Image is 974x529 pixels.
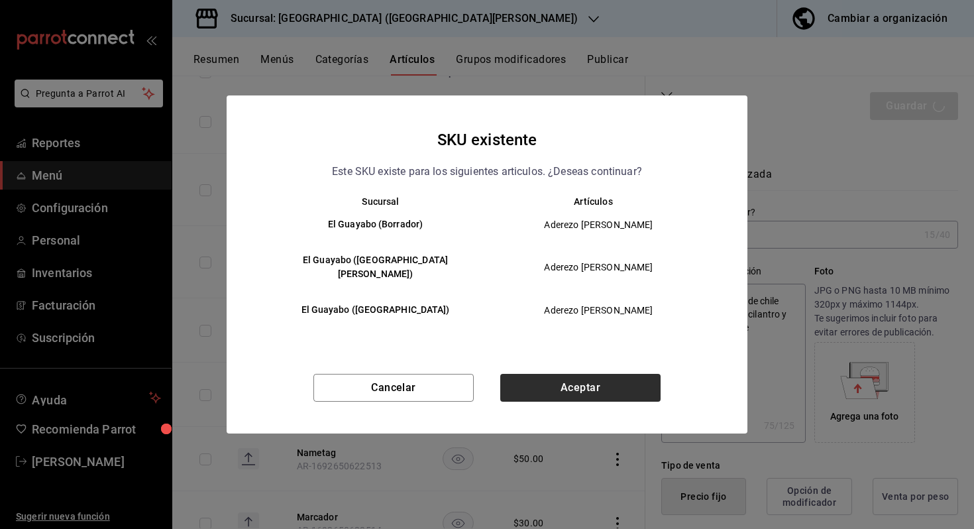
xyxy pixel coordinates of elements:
[498,304,699,317] span: Aderezo [PERSON_NAME]
[437,127,537,152] h4: SKU existente
[313,374,474,402] button: Cancelar
[498,218,699,231] span: Aderezo [PERSON_NAME]
[487,196,721,207] th: Artículos
[274,303,476,318] h6: El Guayabo ([GEOGRAPHIC_DATA])
[253,196,487,207] th: Sucursal
[500,374,661,402] button: Aceptar
[498,261,699,274] span: Aderezo [PERSON_NAME]
[274,217,476,232] h6: El Guayabo (Borrador)
[274,253,476,282] h6: El Guayabo ([GEOGRAPHIC_DATA][PERSON_NAME])
[332,163,642,180] p: Este SKU existe para los siguientes articulos. ¿Deseas continuar?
